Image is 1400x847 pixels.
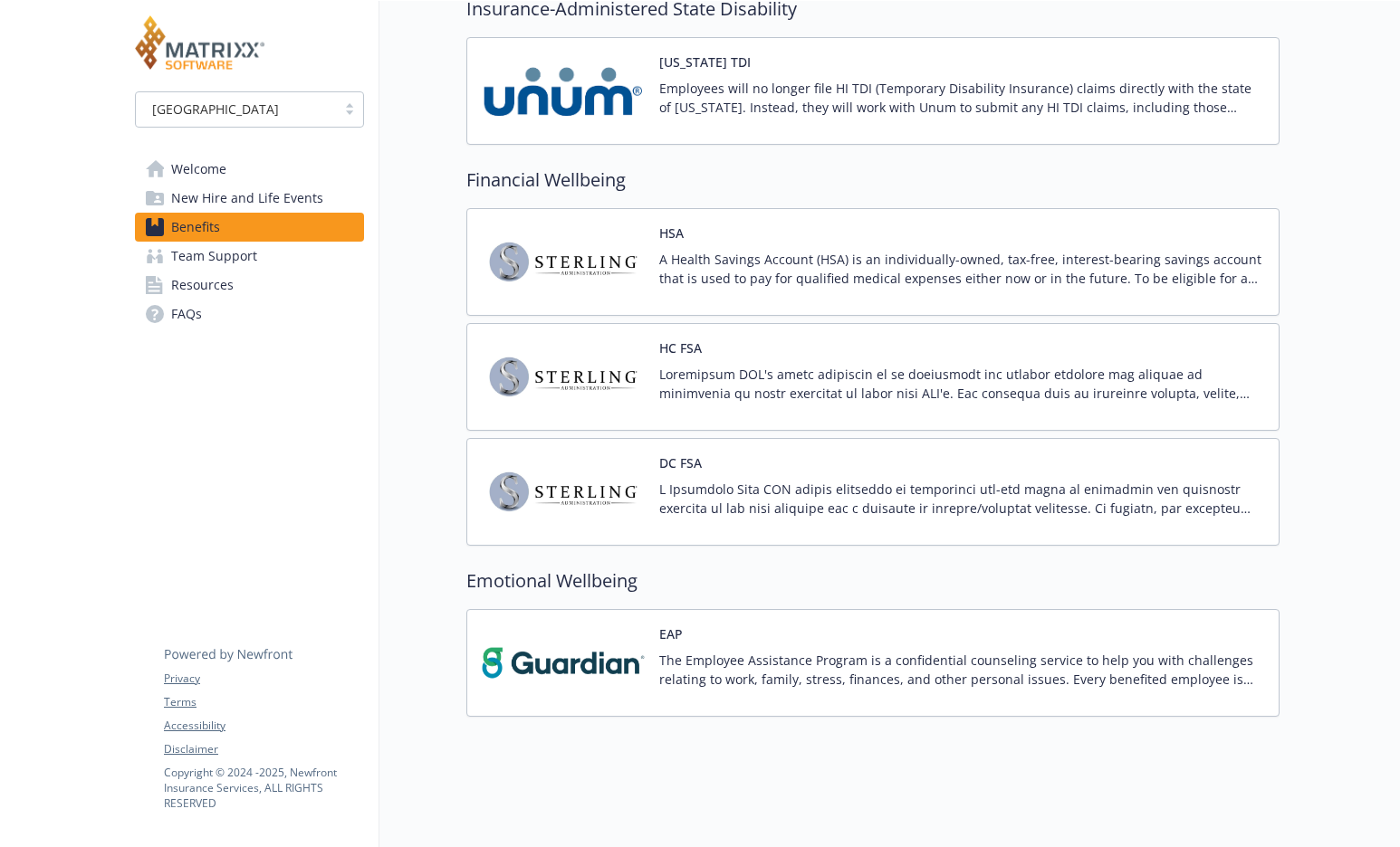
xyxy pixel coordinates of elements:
[171,242,257,271] span: Team Support
[482,338,645,415] img: SterlingHSA carrier logo
[135,242,364,271] a: Team Support
[171,213,220,242] span: Benefits
[466,567,1280,595] h2: Emotional Wellbeing
[135,300,364,328] a: FAQs
[171,300,202,328] span: FAQs
[482,453,645,530] img: SterlingHSA carrier logo
[164,718,363,734] a: Accessibility
[152,100,279,119] span: [GEOGRAPHIC_DATA]
[659,480,1264,518] p: L Ipsumdolo Sita CON adipis elitseddo ei temporinci utl-etd magna al enimadmin ven quisnostr exer...
[659,651,1264,689] p: The Employee Assistance Program is a confidential counseling service to help you with challenges ...
[659,365,1264,403] p: Loremipsum DOL's ametc adipiscin el se doeiusmodt inc utlabor etdolore mag aliquae ad minimvenia ...
[164,741,363,757] a: Disclaimer
[164,694,363,710] a: Terms
[171,184,323,213] span: New Hire and Life Events
[659,52,751,71] button: [US_STATE] TDI
[482,52,645,129] img: UNUM carrier logo
[145,100,327,119] span: [GEOGRAPHIC_DATA]
[171,155,226,184] span: Welcome
[135,155,364,184] a: Welcome
[659,453,702,472] button: DC FSA
[659,624,683,643] button: EAP
[171,271,234,300] span: Resources
[659,250,1264,288] p: A Health Savings Account (HSA) is an individually-owned, tax-free, interest-bearing savings accou...
[659,79,1264,117] p: Employees will no longer file HI TDI (Temporary Disability Insurance) claims directly with the st...
[135,213,364,242] a: Benefits
[135,184,364,213] a: New Hire and Life Events
[164,765,363,811] p: Copyright © 2024 - 2025 , Newfront Insurance Services, ALL RIGHTS RESERVED
[482,224,645,300] img: SterlingHSA carrier logo
[135,271,364,300] a: Resources
[659,338,702,357] button: HC FSA
[164,671,363,687] a: Privacy
[466,167,1280,194] h2: Financial Wellbeing
[482,624,645,701] img: Guardian carrier logo
[659,224,684,243] button: HSA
